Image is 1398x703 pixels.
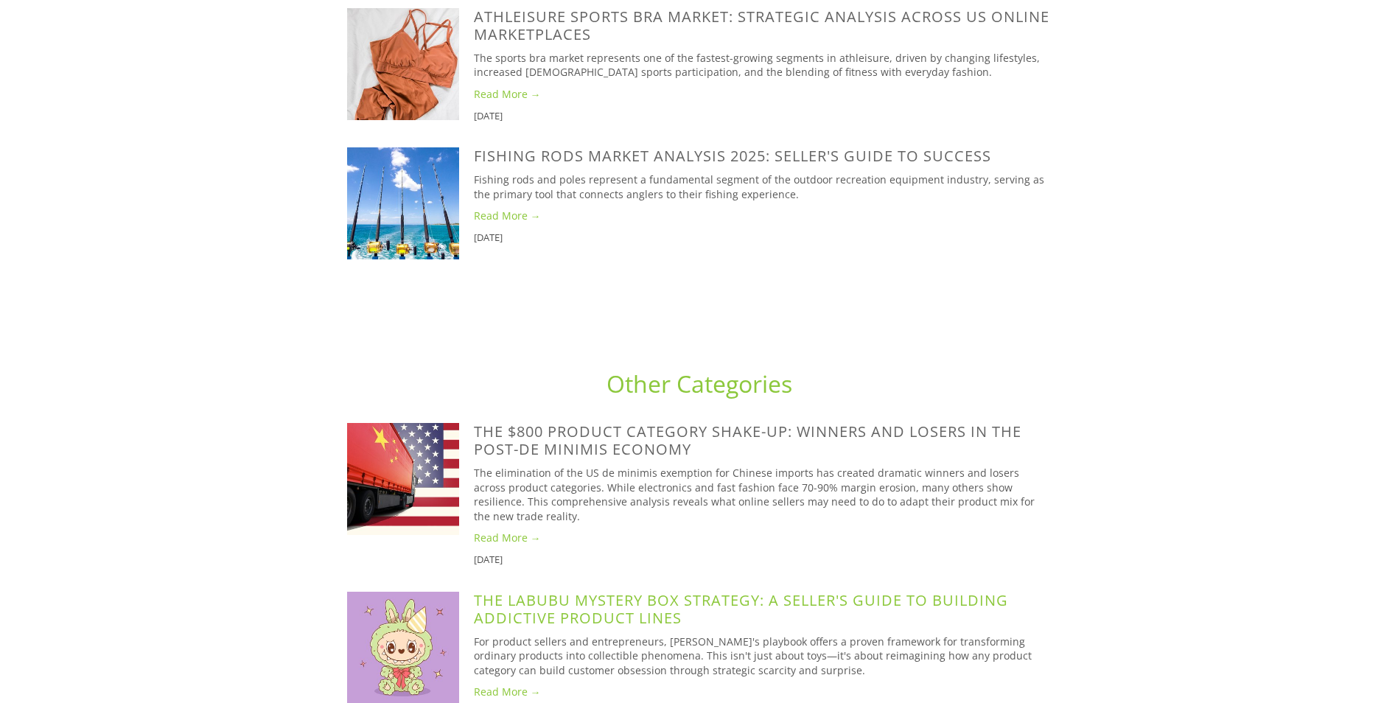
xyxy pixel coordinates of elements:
a: The $800 Product Category Shake-Up: Winners and Losers in the Post-De Minimis Economy [347,423,474,535]
a: Read More → [474,685,1052,699]
a: Read More → [474,531,1052,545]
a: Athleisure Sports Bra Market: Strategic Analysis Across US Online Marketplaces [347,8,474,120]
a: Fishing Rods Market Analysis 2025: Seller's Guide to Success [347,147,474,259]
p: For product sellers and entrepreneurs, [PERSON_NAME]'s playbook offers a proven framework for tra... [474,634,1052,678]
a: The Labubu Mystery Box Strategy: A Seller's Guide to Building Addictive Product Lines [474,590,1008,628]
img: Fishing Rods Market Analysis 2025: Seller's Guide to Success [347,147,459,259]
a: Read More → [474,209,1052,223]
a: Read More → [474,87,1052,102]
time: [DATE] [474,553,503,566]
img: The $800 Product Category Shake-Up: Winners and Losers in the Post-De Minimis Economy [347,423,459,535]
time: [DATE] [474,231,503,244]
p: The elimination of the US de minimis exemption for Chinese imports has created dramatic winners a... [474,466,1052,523]
a: Other Categories [607,368,792,399]
a: The $800 Product Category Shake-Up: Winners and Losers in the Post-De Minimis Economy [474,422,1021,459]
time: [DATE] [474,109,503,122]
p: The sports bra market represents one of the fastest-growing segments in athleisure, driven by cha... [474,51,1052,80]
p: Fishing rods and poles represent a fundamental segment of the outdoor recreation equipment indust... [474,172,1052,201]
a: Fishing Rods Market Analysis 2025: Seller's Guide to Success [474,146,991,166]
a: Athleisure Sports Bra Market: Strategic Analysis Across US Online Marketplaces [474,7,1049,44]
img: Athleisure Sports Bra Market: Strategic Analysis Across US Online Marketplaces [347,8,459,120]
